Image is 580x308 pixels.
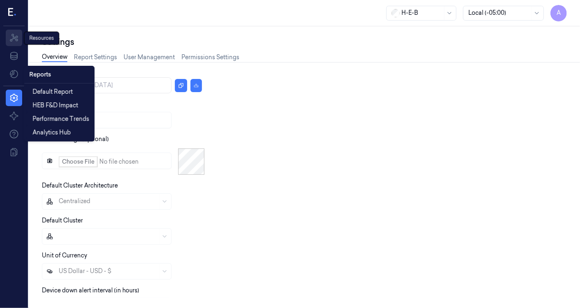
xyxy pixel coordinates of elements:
[42,287,139,294] label: Device down alert interval (in hours)
[42,112,172,128] input: Account Name
[42,36,567,48] div: Settings
[42,217,83,224] label: Default Cluster
[181,53,239,62] a: Permissions Settings
[32,88,73,96] span: Default Report
[42,252,87,259] label: Unit of Currency
[24,32,59,45] div: Resources
[32,128,71,137] span: Analytics Hub
[124,53,175,62] a: User Management
[32,101,78,110] span: HEB F&D Impact
[42,182,118,189] label: Default Cluster Architecture
[26,68,92,81] div: Reports
[42,53,67,62] a: Overview
[74,53,117,62] a: Report Settings
[42,153,172,169] input: Account Logo (optional)
[550,5,567,21] span: A
[32,115,89,123] span: Performance Trends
